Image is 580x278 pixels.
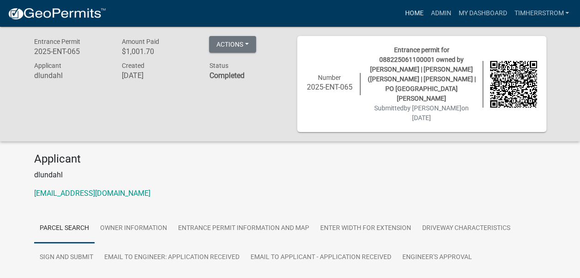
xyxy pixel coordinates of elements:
[209,71,244,80] strong: Completed
[490,61,537,108] img: QR code
[417,214,516,243] a: Driveway characteristics
[121,71,195,80] h6: [DATE]
[306,83,353,91] h6: 2025-ENT-065
[34,243,99,272] a: Sign and Submit
[34,169,546,181] p: dlundahl
[374,104,469,121] span: Submitted on [DATE]
[173,214,315,243] a: Entrance Permit Information and Map
[401,5,427,22] a: Home
[404,104,461,112] span: by [PERSON_NAME]
[95,214,173,243] a: Owner Information
[315,214,417,243] a: Enter Width for Extension
[121,62,144,69] span: Created
[34,47,108,56] h6: 2025-ENT-065
[245,243,397,272] a: Email to applicant - application received
[209,62,228,69] span: Status
[34,152,546,166] h4: Applicant
[427,5,454,22] a: Admin
[99,243,245,272] a: Email to Engineer: application received
[34,214,95,243] a: Parcel search
[510,5,573,22] a: TimHerrstrom
[368,46,476,102] span: Entrance permit for 088225061100001 owned by [PERSON_NAME] | [PERSON_NAME] ([PERSON_NAME] | [PERS...
[34,71,108,80] h6: dlundahl
[34,62,61,69] span: Applicant
[397,243,478,272] a: Engineer's Approval
[34,38,80,45] span: Entrance Permit
[318,74,341,81] span: Number
[121,47,195,56] h6: $1,001.70
[34,189,150,198] a: [EMAIL_ADDRESS][DOMAIN_NAME]
[454,5,510,22] a: My Dashboard
[209,36,256,53] button: Actions
[121,38,159,45] span: Amount Paid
